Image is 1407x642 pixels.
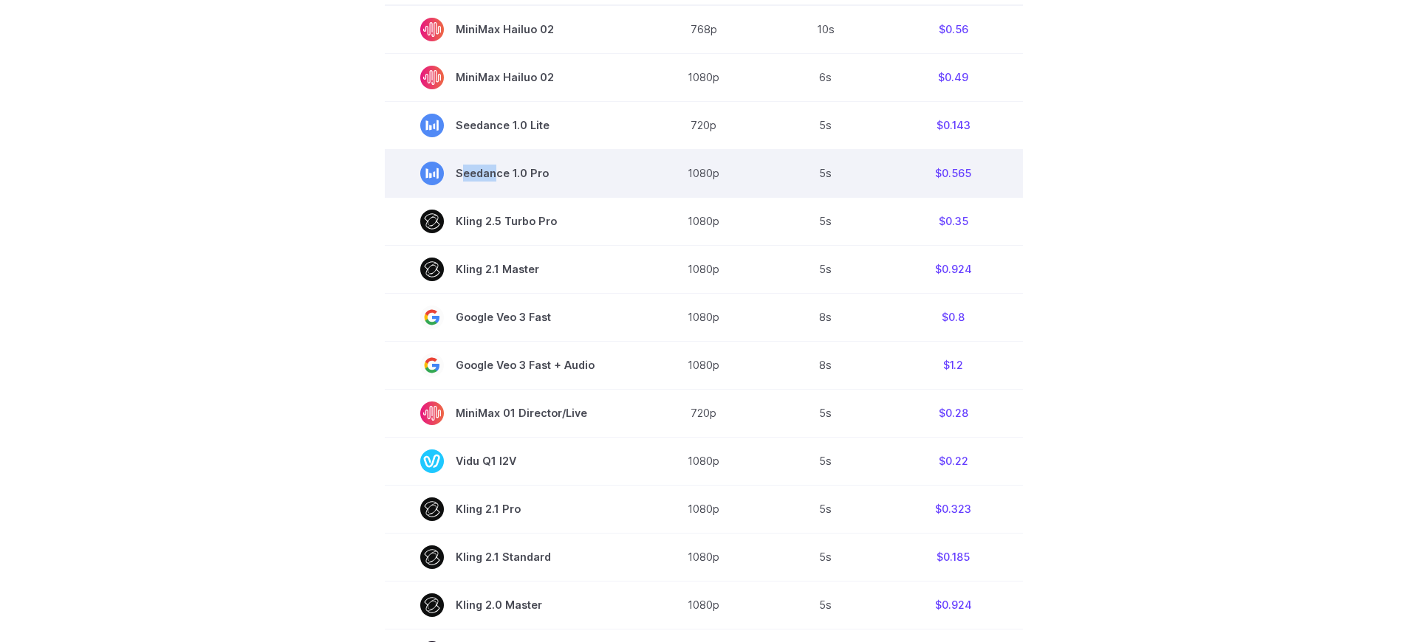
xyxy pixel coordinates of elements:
td: 1080p [640,581,767,629]
td: 1080p [640,149,767,197]
span: Kling 2.1 Standard [420,545,605,569]
td: $0.185 [884,533,1023,581]
td: 1080p [640,533,767,581]
td: 1080p [640,485,767,533]
span: Kling 2.1 Master [420,258,605,281]
td: 720p [640,101,767,149]
td: 5s [767,389,884,437]
td: 5s [767,149,884,197]
td: $0.323 [884,485,1023,533]
span: Kling 2.0 Master [420,593,605,617]
td: 10s [767,5,884,54]
td: $0.35 [884,197,1023,245]
td: 1080p [640,437,767,485]
td: 8s [767,293,884,341]
span: MiniMax Hailuo 02 [420,66,605,89]
td: 5s [767,101,884,149]
td: 1080p [640,197,767,245]
span: Vidu Q1 I2V [420,449,605,473]
span: Google Veo 3 Fast [420,306,605,329]
td: $0.143 [884,101,1023,149]
td: 1080p [640,293,767,341]
span: MiniMax 01 Director/Live [420,401,605,425]
td: $1.2 [884,341,1023,389]
td: 6s [767,53,884,101]
td: 5s [767,245,884,293]
td: 1080p [640,245,767,293]
span: Seedance 1.0 Lite [420,114,605,137]
td: $0.56 [884,5,1023,54]
td: $0.8 [884,293,1023,341]
span: MiniMax Hailuo 02 [420,18,605,41]
span: Google Veo 3 Fast + Audio [420,353,605,377]
td: 1080p [640,341,767,389]
td: 5s [767,197,884,245]
span: Kling 2.1 Pro [420,497,605,521]
td: $0.924 [884,581,1023,629]
td: 5s [767,581,884,629]
td: 720p [640,389,767,437]
td: $0.22 [884,437,1023,485]
span: Kling 2.5 Turbo Pro [420,210,605,233]
td: 1080p [640,53,767,101]
td: $0.49 [884,53,1023,101]
td: $0.28 [884,389,1023,437]
td: 8s [767,341,884,389]
span: Seedance 1.0 Pro [420,162,605,185]
td: $0.565 [884,149,1023,197]
td: 5s [767,485,884,533]
td: 5s [767,437,884,485]
td: 5s [767,533,884,581]
td: 768p [640,5,767,54]
td: $0.924 [884,245,1023,293]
